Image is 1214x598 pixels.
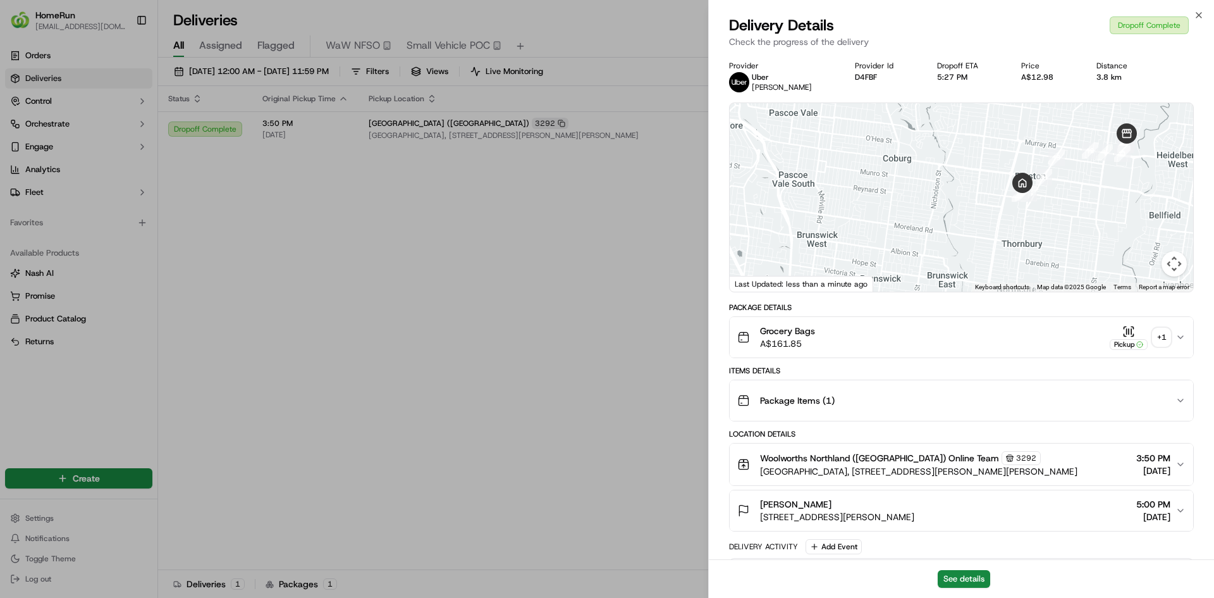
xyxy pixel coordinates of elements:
div: A$12.98 [1021,72,1076,82]
div: 14 [1036,169,1052,185]
button: Package Items (1) [730,380,1193,421]
div: + 1 [1153,328,1170,346]
div: 16 [1012,185,1028,202]
div: 13 [1048,149,1065,166]
div: Pickup [1110,339,1148,350]
div: 12 [1082,142,1098,159]
div: Provider [729,61,835,71]
button: Add Event [806,539,862,554]
div: 15 [1021,185,1037,202]
p: Uber [752,72,812,82]
div: Package Details [729,302,1194,313]
div: 3.8 km [1096,72,1150,82]
button: D4FBF [855,72,877,82]
button: Map camera controls [1162,251,1187,277]
div: Price [1021,61,1076,71]
span: [PERSON_NAME] [752,82,812,92]
span: 3292 [1016,453,1036,463]
div: 11 [1114,146,1131,162]
span: [DATE] [1136,464,1170,477]
button: See details [938,570,990,588]
span: A$161.85 [760,337,815,350]
div: Dropoff ETA [937,61,1001,71]
span: [GEOGRAPHIC_DATA], [STREET_ADDRESS][PERSON_NAME][PERSON_NAME] [760,465,1077,478]
button: Grocery BagsA$161.85Pickup+1 [730,317,1193,358]
span: Package Items ( 1 ) [760,394,835,407]
div: Distance [1096,61,1150,71]
div: Delivery Activity [729,542,798,552]
button: [PERSON_NAME][STREET_ADDRESS][PERSON_NAME]5:00 PM[DATE] [730,490,1193,531]
div: Items Details [729,366,1194,376]
div: Location Details [729,429,1194,439]
span: Grocery Bags [760,325,815,337]
img: Google [733,275,775,292]
div: 1 [1096,144,1113,161]
p: Check the progress of the delivery [729,35,1194,48]
span: 3:50 PM [1136,452,1170,464]
span: 5:00 PM [1136,498,1170,511]
button: Woolworths Northland ([GEOGRAPHIC_DATA]) Online Team3292[GEOGRAPHIC_DATA], [STREET_ADDRESS][PERSO... [730,444,1193,485]
span: [PERSON_NAME] [760,498,831,511]
div: 7 [1117,137,1134,153]
button: Pickup+1 [1110,325,1170,350]
span: Map data ©2025 Google [1037,283,1106,290]
button: Pickup [1110,325,1148,350]
a: Report a map error [1139,283,1189,290]
span: [STREET_ADDRESS][PERSON_NAME] [760,511,914,523]
button: Keyboard shortcuts [975,283,1029,292]
div: Provider Id [855,61,916,71]
div: Last Updated: less than a minute ago [730,276,873,292]
span: [DATE] [1136,511,1170,523]
a: Terms (opens in new tab) [1113,283,1131,290]
div: 5:27 PM [937,72,1001,82]
span: Delivery Details [729,15,834,35]
img: uber-new-logo.jpeg [729,72,749,92]
span: Woolworths Northland ([GEOGRAPHIC_DATA]) Online Team [760,452,999,464]
a: Open this area in Google Maps (opens a new window) [733,275,775,292]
